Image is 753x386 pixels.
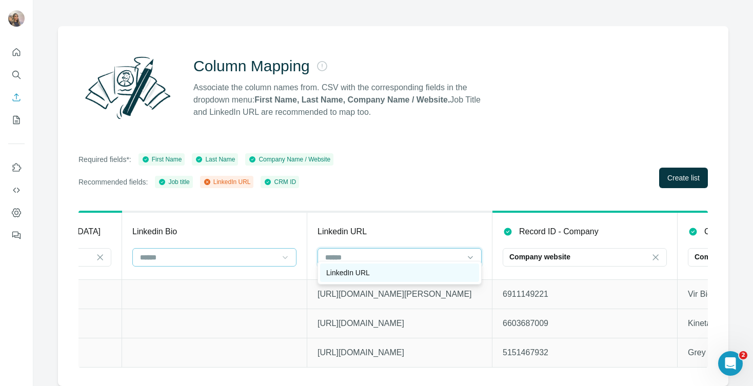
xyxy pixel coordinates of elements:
div: Job title [158,177,189,187]
p: Company Name [695,252,749,262]
p: Company website [509,252,570,262]
img: Avatar [8,10,25,27]
button: Dashboard [8,204,25,222]
button: Quick start [8,43,25,62]
img: Surfe Illustration - Column Mapping [78,51,177,125]
iframe: Intercom live chat [718,351,743,376]
button: Enrich CSV [8,88,25,107]
p: 6603687009 [503,317,667,330]
button: Search [8,66,25,84]
div: Last Name [195,155,235,164]
p: Required fields*: [78,154,131,165]
div: LinkedIn URL [203,177,251,187]
p: Associate the column names from. CSV with the corresponding fields in the dropdown menu: Job Titl... [193,82,490,118]
div: Company Name / Website [248,155,330,164]
p: [URL][DOMAIN_NAME] [318,317,482,330]
p: 5151467932 [503,347,667,359]
p: [URL][DOMAIN_NAME] [318,347,482,359]
p: 6911149221 [503,288,667,300]
p: Linkedin Bio [132,226,177,238]
p: Recommended fields: [78,177,148,187]
button: Use Surfe on LinkedIn [8,158,25,177]
h2: Column Mapping [193,57,310,75]
span: Create list [667,173,700,183]
p: [URL][DOMAIN_NAME][PERSON_NAME] [318,288,482,300]
button: My lists [8,111,25,129]
strong: First Name, Last Name, Company Name / Website. [254,95,450,104]
button: Use Surfe API [8,181,25,199]
p: Record ID - Company [519,226,599,238]
p: Linkedin URL [318,226,367,238]
div: CRM ID [264,177,296,187]
span: 2 [739,351,747,359]
button: Create list [659,168,708,188]
button: Feedback [8,226,25,245]
p: LinkedIn URL [326,268,370,278]
div: First Name [142,155,182,164]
